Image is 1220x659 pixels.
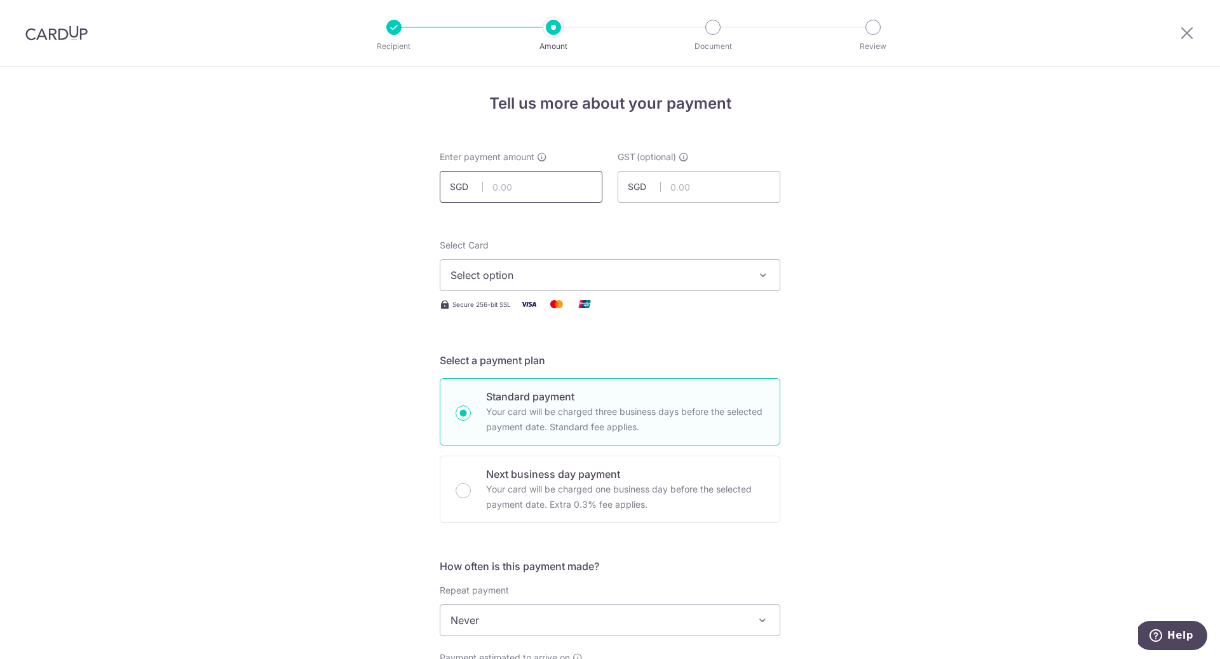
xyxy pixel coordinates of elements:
input: 0.00 [440,171,602,203]
h5: Select a payment plan [440,353,780,368]
h4: Tell us more about your payment [440,92,780,115]
p: Recipient [347,40,441,53]
span: Enter payment amount [440,151,534,163]
p: Your card will be charged one business day before the selected payment date. Extra 0.3% fee applies. [486,482,764,512]
span: Never [440,604,780,636]
p: Review [826,40,920,53]
img: CardUp [25,25,88,41]
p: Standard payment [486,389,764,404]
p: Next business day payment [486,466,764,482]
button: Select option [440,259,780,291]
span: (optional) [637,151,676,163]
span: Select option [451,268,747,283]
h5: How often is this payment made? [440,559,780,574]
p: Amount [506,40,600,53]
p: Document [666,40,760,53]
span: translation missing: en.payables.payment_networks.credit_card.summary.labels.select_card [440,240,489,250]
input: 0.00 [618,171,780,203]
span: SGD [628,180,661,193]
iframe: Opens a widget where you can find more information [1138,621,1207,653]
p: Your card will be charged three business days before the selected payment date. Standard fee appl... [486,404,764,435]
img: Union Pay [572,296,597,312]
img: Visa [516,296,541,312]
span: GST [618,151,635,163]
span: SGD [450,180,483,193]
span: Never [440,605,780,635]
label: Repeat payment [440,584,509,597]
span: Secure 256-bit SSL [452,299,511,309]
img: Mastercard [544,296,569,312]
